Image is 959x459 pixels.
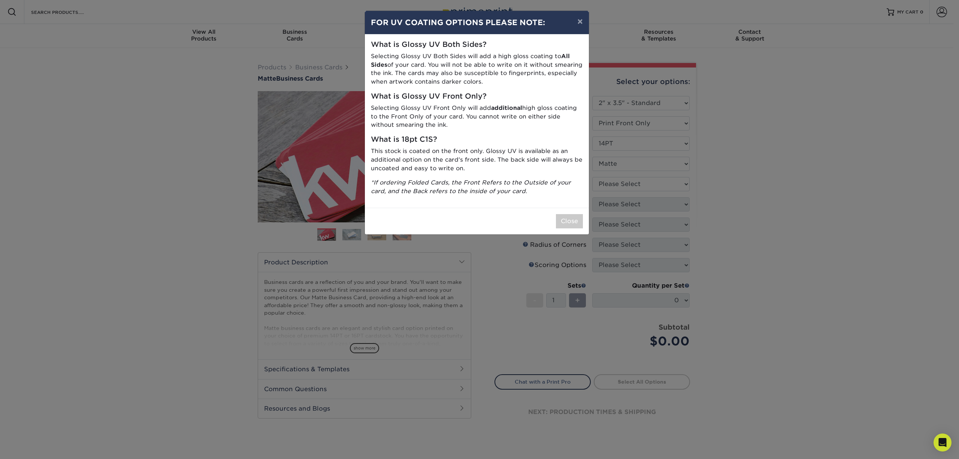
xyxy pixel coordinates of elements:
[371,52,570,68] strong: All Sides
[371,17,583,28] h4: FOR UV COATING OPTIONS PLEASE NOTE:
[371,179,571,195] i: *If ordering Folded Cards, the Front Refers to the Outside of your card, and the Back refers to t...
[371,147,583,172] p: This stock is coated on the front only. Glossy UV is available as an additional option on the car...
[571,11,589,32] button: ×
[556,214,583,228] button: Close
[371,52,583,86] p: Selecting Glossy UV Both Sides will add a high gloss coating to of your card. You will not be abl...
[934,433,952,451] div: Open Intercom Messenger
[371,135,583,144] h5: What is 18pt C1S?
[371,92,583,101] h5: What is Glossy UV Front Only?
[371,40,583,49] h5: What is Glossy UV Both Sides?
[491,104,522,111] strong: additional
[371,104,583,129] p: Selecting Glossy UV Front Only will add high gloss coating to the Front Only of your card. You ca...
